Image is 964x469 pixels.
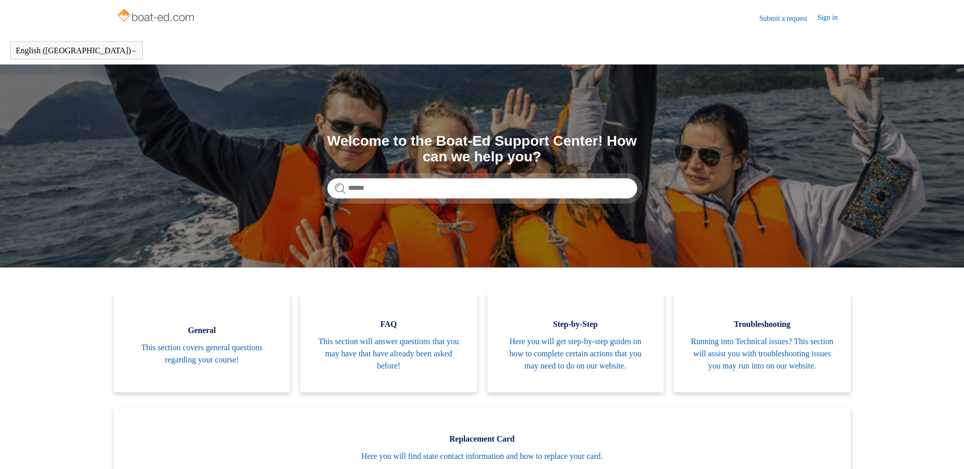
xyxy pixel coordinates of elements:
[759,13,817,24] a: Submit a request
[316,336,462,372] span: This section will answer questions that you may have that have already been asked before!
[503,318,649,330] span: Step-by-Step
[129,450,835,462] span: Here you will find state contact information and how to replace your card.
[129,324,275,337] span: General
[300,293,477,392] a: FAQ This section will answer questions that you may have that have already been asked before!
[16,46,137,55] button: English ([GEOGRAPHIC_DATA])
[116,6,197,26] img: Boat-Ed Help Center home page
[487,293,664,392] a: Step-by-Step Here you will get step-by-step guides on how to complete certain actions that you ma...
[689,336,835,372] span: Running into Technical issues? This section will assist you with troubleshooting issues you may r...
[129,433,835,445] span: Replacement Card
[327,133,637,165] h1: Welcome to the Boat-Ed Support Center! How can we help you?
[327,178,637,198] input: Search
[503,336,649,372] span: Here you will get step-by-step guides on how to complete certain actions that you may need to do ...
[114,293,291,392] a: General This section covers general questions regarding your course!
[689,318,835,330] span: Troubleshooting
[674,293,851,392] a: Troubleshooting Running into Technical issues? This section will assist you with troubleshooting ...
[129,342,275,366] span: This section covers general questions regarding your course!
[817,12,848,24] a: Sign in
[316,318,462,330] span: FAQ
